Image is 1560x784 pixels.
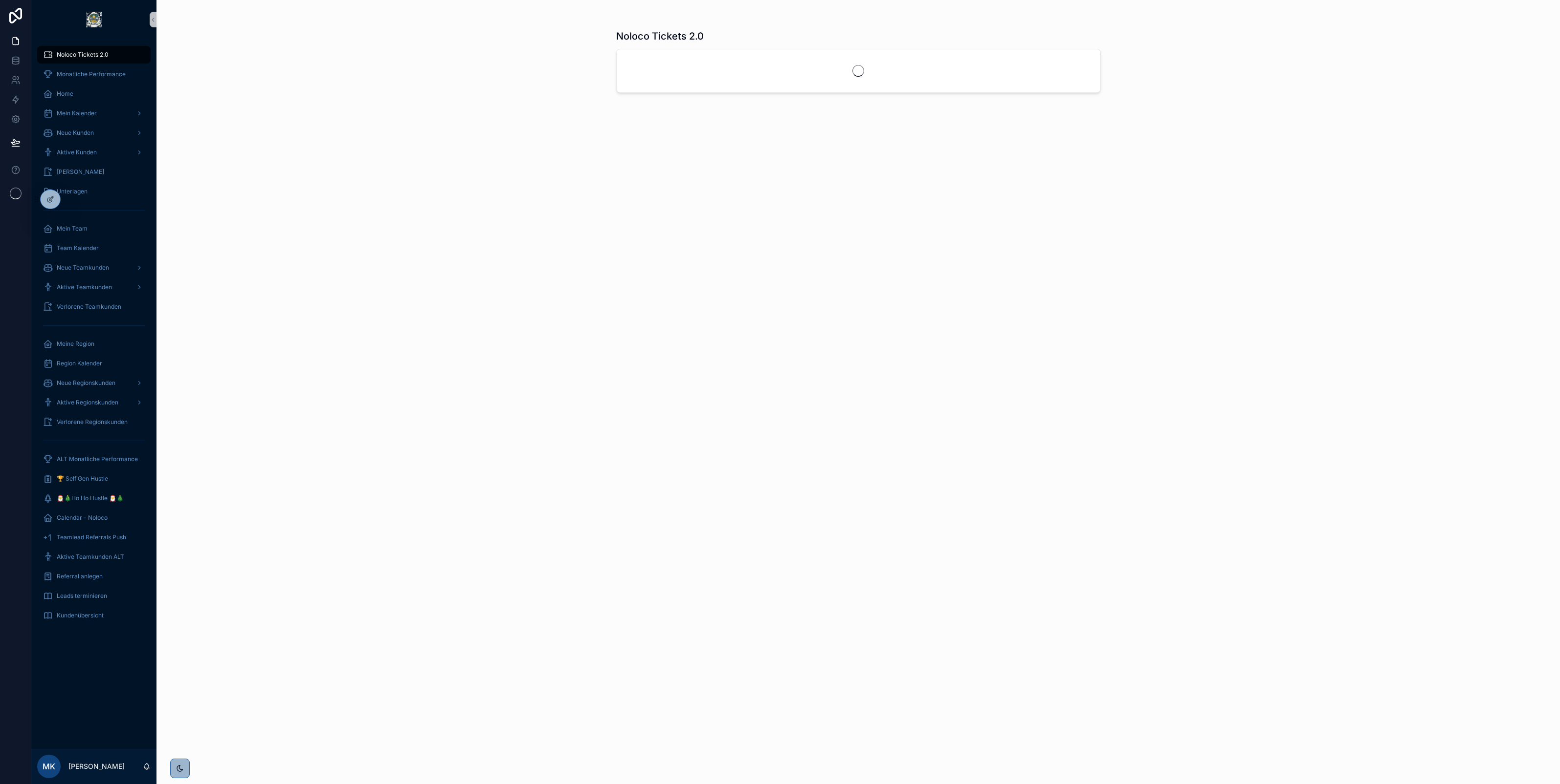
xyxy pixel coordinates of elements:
[37,259,151,276] a: Neue Teamkunden
[57,70,126,78] span: Monatliche Performance
[37,607,151,624] a: Kundenübersicht
[37,509,151,527] a: Calendar - Noloco
[37,46,151,64] a: Noloco Tickets 2.0
[57,455,138,463] span: ALT Monatliche Performance
[57,51,109,59] span: Noloco Tickets 2.0
[37,239,151,257] a: Team Kalender
[37,355,151,372] a: Region Kalender
[57,553,124,561] span: Aktive Teamkunden ALT
[37,298,151,316] a: Verlorene Teamkunden
[57,109,97,117] span: Mein Kalender
[57,148,97,156] span: Aktive Kunden
[57,418,128,426] span: Verlorene Regionskunden
[37,529,151,546] a: Teamlead Referrals Push
[37,394,151,411] a: Aktive Regionskunden
[57,475,108,483] span: 🏆 Self Gen Hustle
[37,278,151,296] a: Aktive Teamkunden
[37,568,151,585] a: Referral anlegen
[57,612,104,619] span: Kundenübersicht
[37,470,151,487] a: 🏆 Self Gen Hustle
[37,85,151,103] a: Home
[31,39,156,749] div: scrollable content
[37,65,151,83] a: Monatliche Performance
[57,168,104,176] span: [PERSON_NAME]
[57,283,112,291] span: Aktive Teamkunden
[37,124,151,142] a: Neue Kunden
[57,340,94,348] span: Meine Region
[57,90,73,98] span: Home
[57,572,103,580] span: Referral anlegen
[37,144,151,161] a: Aktive Kunden
[57,379,115,387] span: Neue Regionskunden
[57,264,109,272] span: Neue Teamkunden
[37,335,151,353] a: Meine Region
[57,533,126,541] span: Teamlead Referrals Push
[37,183,151,200] a: Unterlagen
[57,514,108,522] span: Calendar - Noloco
[57,399,118,406] span: Aktive Regionskunden
[57,360,102,367] span: Region Kalender
[57,592,107,600] span: Leads terminieren
[43,761,55,772] span: MK
[37,489,151,507] a: 🎅🎄Ho Ho Hustle 🎅🎄
[68,762,125,771] p: [PERSON_NAME]
[86,12,102,27] img: App logo
[37,548,151,566] a: Aktive Teamkunden ALT
[37,587,151,605] a: Leads terminieren
[37,163,151,181] a: [PERSON_NAME]
[57,303,121,311] span: Verlorene Teamkunden
[37,105,151,122] a: Mein Kalender
[57,225,88,233] span: Mein Team
[37,220,151,237] a: Mein Team
[37,413,151,431] a: Verlorene Regionskunden
[616,29,704,43] h1: Noloco Tickets 2.0
[57,129,94,137] span: Neue Kunden
[37,374,151,392] a: Neue Regionskunden
[37,450,151,468] a: ALT Monatliche Performance
[57,494,124,502] span: 🎅🎄Ho Ho Hustle 🎅🎄
[57,244,99,252] span: Team Kalender
[57,188,88,195] span: Unterlagen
